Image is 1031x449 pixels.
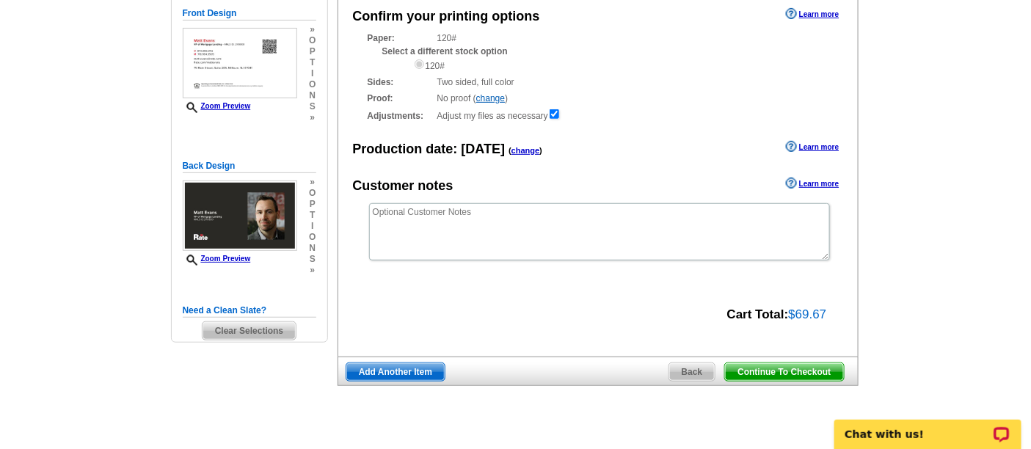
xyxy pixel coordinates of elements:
[476,93,505,103] a: change
[309,101,316,112] span: s
[368,108,828,123] div: Adjust my files as necessary
[727,307,789,321] strong: Cart Total:
[309,232,316,243] span: o
[309,188,316,199] span: o
[183,255,251,263] a: Zoom Preview
[183,180,297,251] img: small-thumb.jpg
[309,177,316,188] span: »
[183,304,316,318] h5: Need a Clean Slate?
[183,28,297,98] img: small-thumb.jpg
[346,363,445,381] span: Add Another Item
[309,265,316,276] span: »
[825,403,1031,449] iframe: LiveChat chat widget
[183,159,316,173] h5: Back Design
[382,46,508,56] strong: Select a different stock option
[789,307,827,321] span: $69.67
[309,112,316,123] span: »
[509,146,542,155] span: ( )
[309,46,316,57] span: p
[669,363,715,381] span: Back
[368,32,828,73] div: 120#
[309,35,316,46] span: o
[462,142,506,156] span: [DATE]
[368,76,433,89] strong: Sides:
[203,322,296,340] span: Clear Selections
[511,146,540,155] a: change
[309,68,316,79] span: i
[368,109,433,123] strong: Adjustments:
[368,92,828,105] div: No proof ( )
[309,57,316,68] span: t
[786,178,839,189] a: Learn more
[309,24,316,35] span: »
[309,243,316,254] span: n
[309,221,316,232] span: i
[786,8,839,20] a: Learn more
[183,7,316,21] h5: Front Design
[353,7,540,26] div: Confirm your printing options
[353,176,453,196] div: Customer notes
[183,102,251,110] a: Zoom Preview
[368,76,828,89] div: Two sided, full color
[309,90,316,101] span: n
[309,210,316,221] span: t
[368,32,433,45] strong: Paper:
[413,58,828,73] div: 120#
[309,254,316,265] span: s
[786,141,839,153] a: Learn more
[368,92,433,105] strong: Proof:
[346,362,445,382] a: Add Another Item
[668,362,716,382] a: Back
[309,79,316,90] span: o
[725,363,843,381] span: Continue To Checkout
[353,139,543,159] div: Production date:
[309,199,316,210] span: p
